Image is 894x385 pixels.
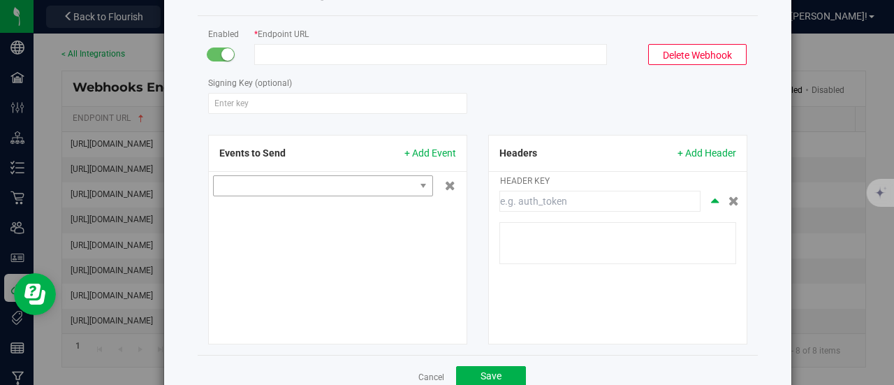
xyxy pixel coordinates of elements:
input: Enter key [208,93,467,114]
a: Cancel [418,372,444,384]
iframe: Resource center [14,273,56,315]
button: Delete Webhook [648,44,747,65]
label: Endpoint URL [258,28,309,41]
span: + Add Header [677,146,736,161]
span: + Add Event [404,146,456,161]
input: e.g. auth_token [499,191,701,212]
p: HEADER KEY [500,175,747,187]
span: Headers [499,146,537,161]
span: Events to Send [219,146,286,161]
input: http(s)://endpoint.com [254,44,607,65]
label: Enabled [208,28,234,41]
label: Signing Key (optional) [208,77,292,89]
span: Save [481,370,501,382]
